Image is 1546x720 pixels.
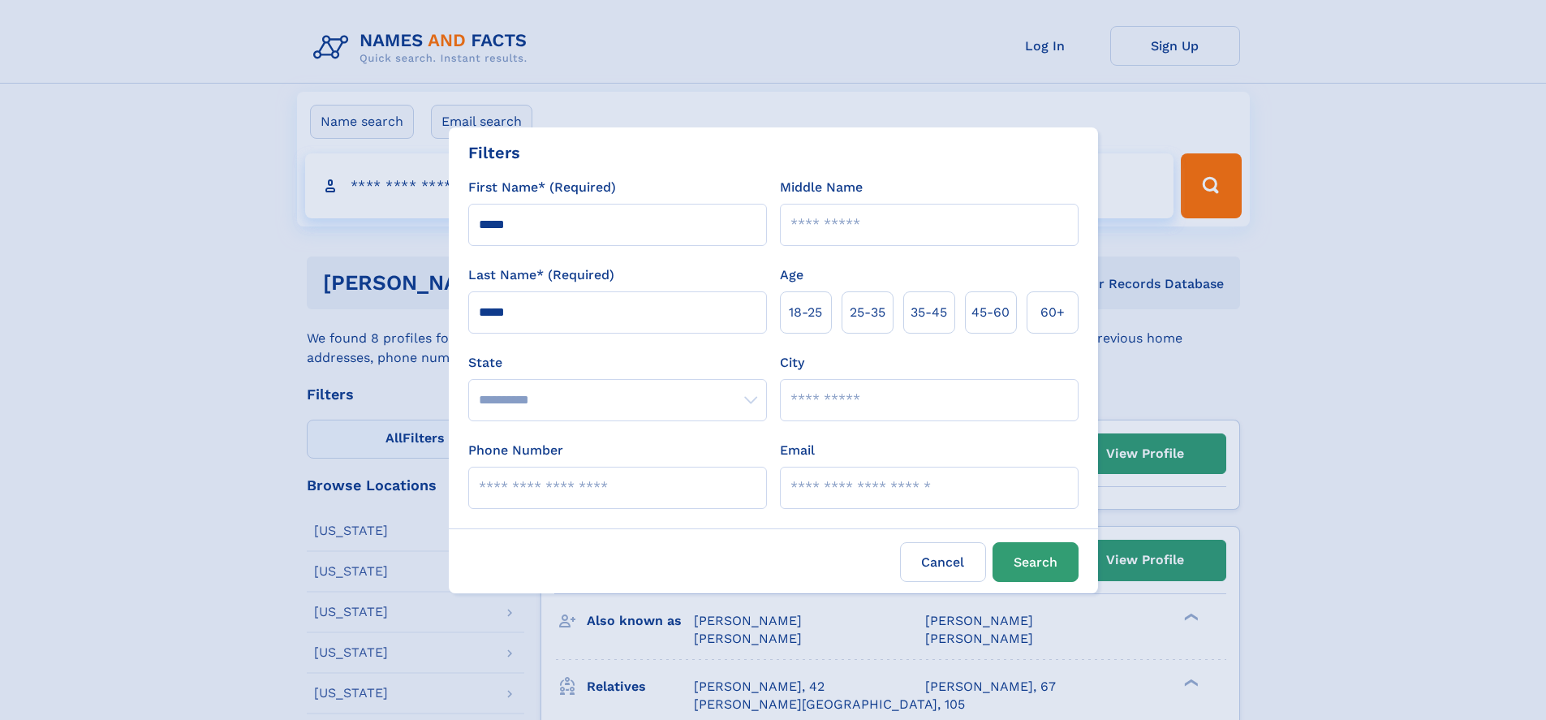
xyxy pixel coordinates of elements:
[971,303,1010,322] span: 45‑60
[780,441,815,460] label: Email
[789,303,822,322] span: 18‑25
[468,140,520,165] div: Filters
[468,178,616,197] label: First Name* (Required)
[468,441,563,460] label: Phone Number
[468,353,767,373] label: State
[780,178,863,197] label: Middle Name
[993,542,1079,582] button: Search
[780,265,803,285] label: Age
[850,303,885,322] span: 25‑35
[1040,303,1065,322] span: 60+
[468,265,614,285] label: Last Name* (Required)
[911,303,947,322] span: 35‑45
[780,353,804,373] label: City
[900,542,986,582] label: Cancel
